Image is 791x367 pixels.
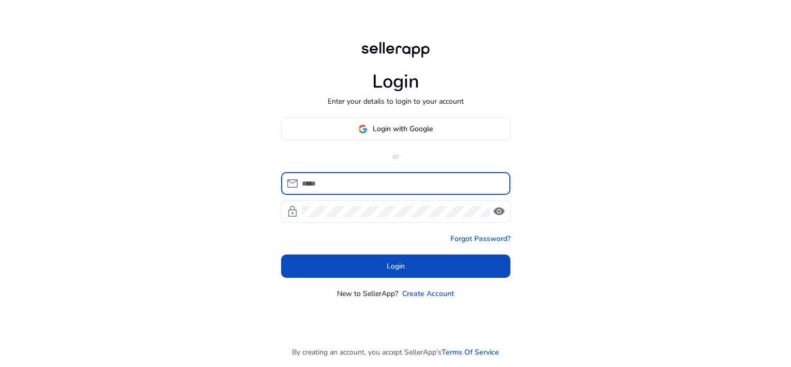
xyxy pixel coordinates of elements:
[328,96,464,107] p: Enter your details to login to your account
[442,347,499,358] a: Terms Of Service
[373,123,433,134] span: Login with Google
[358,124,368,134] img: google-logo.svg
[387,261,405,272] span: Login
[286,177,299,190] span: mail
[281,151,510,162] p: or
[493,205,505,218] span: visibility
[372,70,419,93] h1: Login
[286,205,299,218] span: lock
[450,233,510,244] a: Forgot Password?
[402,288,454,299] a: Create Account
[337,288,398,299] p: New to SellerApp?
[281,117,510,140] button: Login with Google
[281,255,510,278] button: Login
